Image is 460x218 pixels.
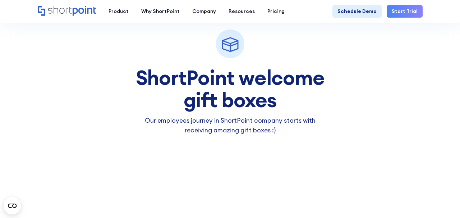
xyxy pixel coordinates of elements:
a: Home [38,6,96,17]
a: Schedule Demo [332,5,382,18]
a: Company [186,5,222,18]
div: Why ShortPoint [141,8,180,15]
div: Company [192,8,216,15]
button: Open CMP widget [4,197,21,214]
a: Product [102,5,135,18]
iframe: Chat Widget [424,183,460,218]
div: Product [109,8,129,15]
div: Pricing [267,8,285,15]
a: Start Trial [387,5,423,18]
h3: ShortPoint welcome gift boxes [120,67,340,111]
a: Why ShortPoint [135,5,186,18]
p: Our employees journey in ShortPoint company starts with receiving amazing gift boxes :) [120,116,340,135]
a: Pricing [261,5,291,18]
div: Resources [229,8,255,15]
a: Resources [222,5,261,18]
